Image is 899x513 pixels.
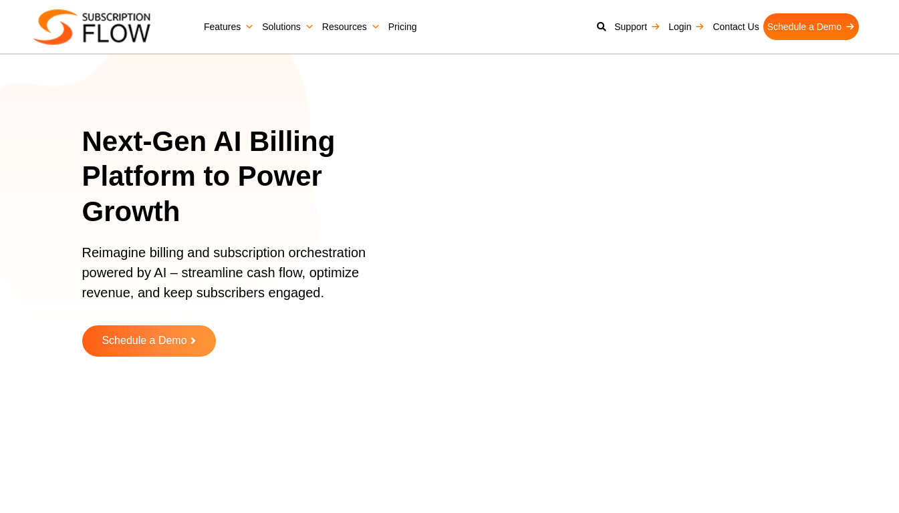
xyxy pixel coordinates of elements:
a: Pricing [384,13,421,40]
img: Subscriptionflow [33,9,150,45]
a: Support [610,13,664,40]
a: Features [200,13,258,40]
span: Schedule a Demo [102,335,186,347]
a: Solutions [258,13,318,40]
a: Schedule a Demo [763,13,859,40]
h1: Next-Gen AI Billing Platform to Power Growth [82,124,415,230]
a: Resources [318,13,384,40]
a: Schedule a Demo [82,325,216,357]
a: Login [664,13,709,40]
a: Contact Us [709,13,763,40]
p: Reimagine billing and subscription orchestration powered by AI – streamline cash flow, optimize r... [82,242,398,316]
